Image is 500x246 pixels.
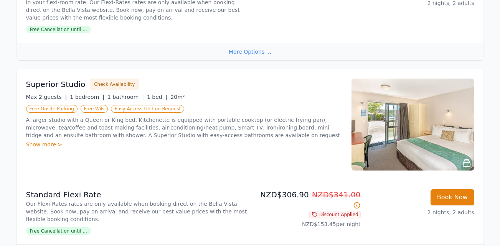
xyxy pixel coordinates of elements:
p: 2 nights, 2 adults [367,208,474,216]
p: NZD$306.90 [253,189,361,211]
span: Max 2 guests | [26,94,67,100]
p: A larger studio with a Queen or King bed. Kitchenette is equipped with portable cooktop (or elect... [26,116,342,139]
span: Free Onsite Parking [26,105,78,113]
p: Our Flexi-Rates rates are only available when booking direct on the Bella Vista website. Book now... [26,200,247,223]
div: Show more > [26,141,342,148]
p: NZD$153.45 per night [253,220,361,228]
div: More Options ... [17,43,483,60]
span: 20m² [170,94,185,100]
span: NZD$341.00 [312,190,361,199]
h3: Superior Studio [26,79,86,90]
span: 1 bed | [147,94,167,100]
span: 1 bedroom | [70,94,104,100]
span: Easy-Access Unit on Request [111,105,184,113]
span: Free Cancellation until ... [26,227,91,235]
span: Free Cancellation until ... [26,26,91,33]
span: Free WiFi [81,105,108,113]
span: Discount Applied [309,211,361,218]
button: Book Now [431,189,474,205]
button: Check Availability [90,79,139,90]
span: 1 bathroom | [107,94,144,100]
p: Standard Flexi Rate [26,189,247,200]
